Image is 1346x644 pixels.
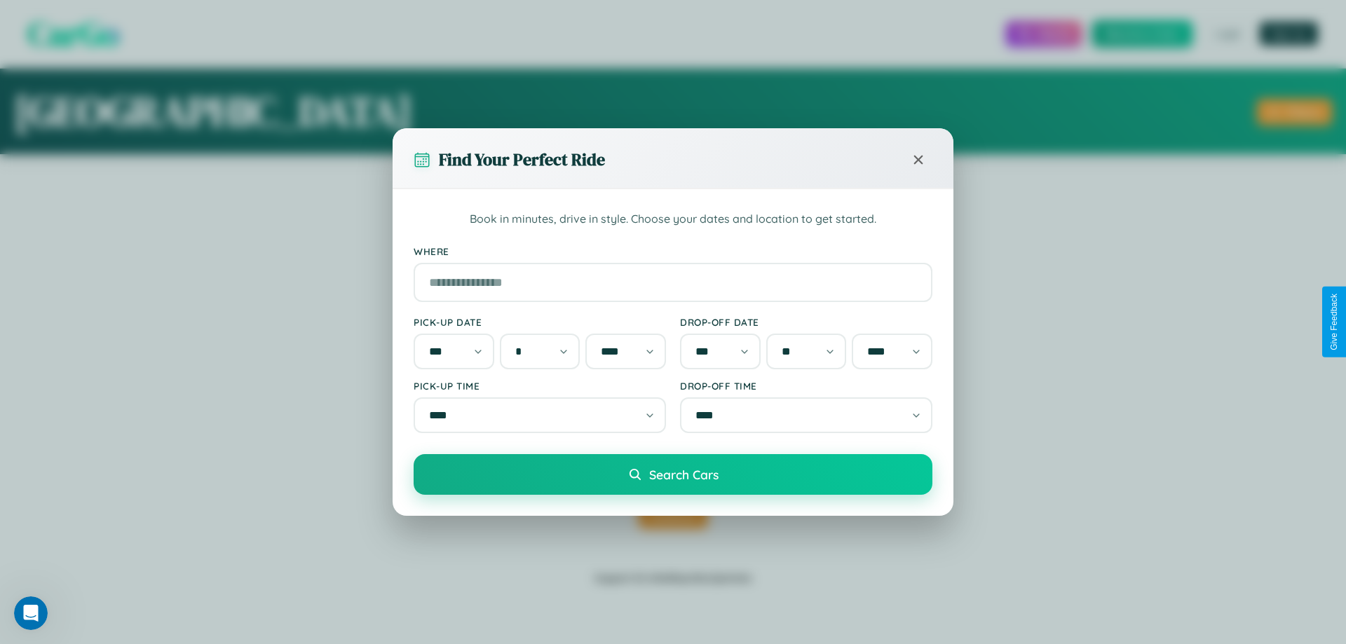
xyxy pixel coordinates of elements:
p: Book in minutes, drive in style. Choose your dates and location to get started. [414,210,932,228]
button: Search Cars [414,454,932,495]
label: Drop-off Date [680,316,932,328]
label: Pick-up Date [414,316,666,328]
span: Search Cars [649,467,719,482]
label: Drop-off Time [680,380,932,392]
label: Pick-up Time [414,380,666,392]
label: Where [414,245,932,257]
h3: Find Your Perfect Ride [439,148,605,171]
